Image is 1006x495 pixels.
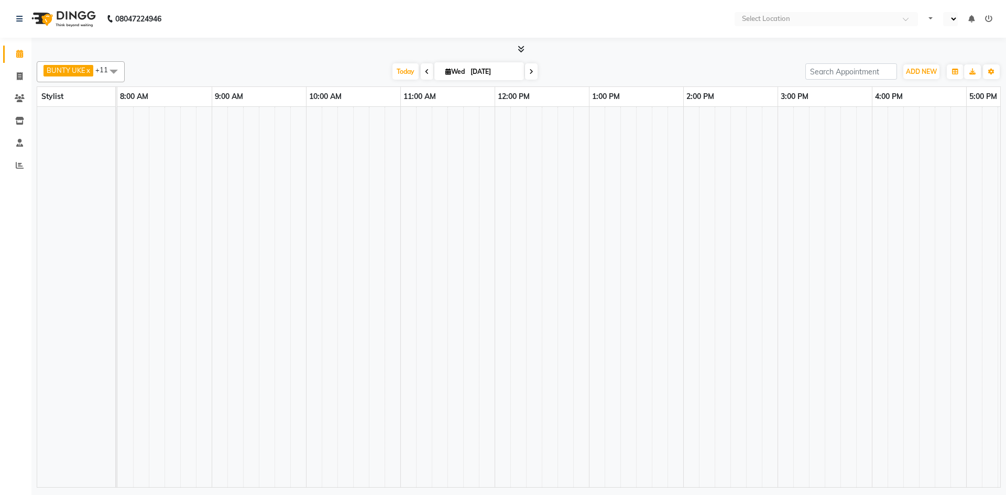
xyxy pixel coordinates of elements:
[872,89,905,104] a: 4:00 PM
[495,89,532,104] a: 12:00 PM
[903,64,939,79] button: ADD NEW
[805,63,897,80] input: Search Appointment
[27,4,99,34] img: logo
[467,64,520,80] input: 2025-09-03
[95,65,116,74] span: +11
[967,89,1000,104] a: 5:00 PM
[778,89,811,104] a: 3:00 PM
[117,89,151,104] a: 8:00 AM
[85,66,90,74] a: x
[307,89,344,104] a: 10:00 AM
[115,4,161,34] b: 08047224946
[47,66,85,74] span: BUNTY UKE
[41,92,63,101] span: Stylist
[212,89,246,104] a: 9:00 AM
[392,63,419,80] span: Today
[684,89,717,104] a: 2:00 PM
[906,68,937,75] span: ADD NEW
[401,89,439,104] a: 11:00 AM
[443,68,467,75] span: Wed
[742,14,790,24] div: Select Location
[589,89,622,104] a: 1:00 PM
